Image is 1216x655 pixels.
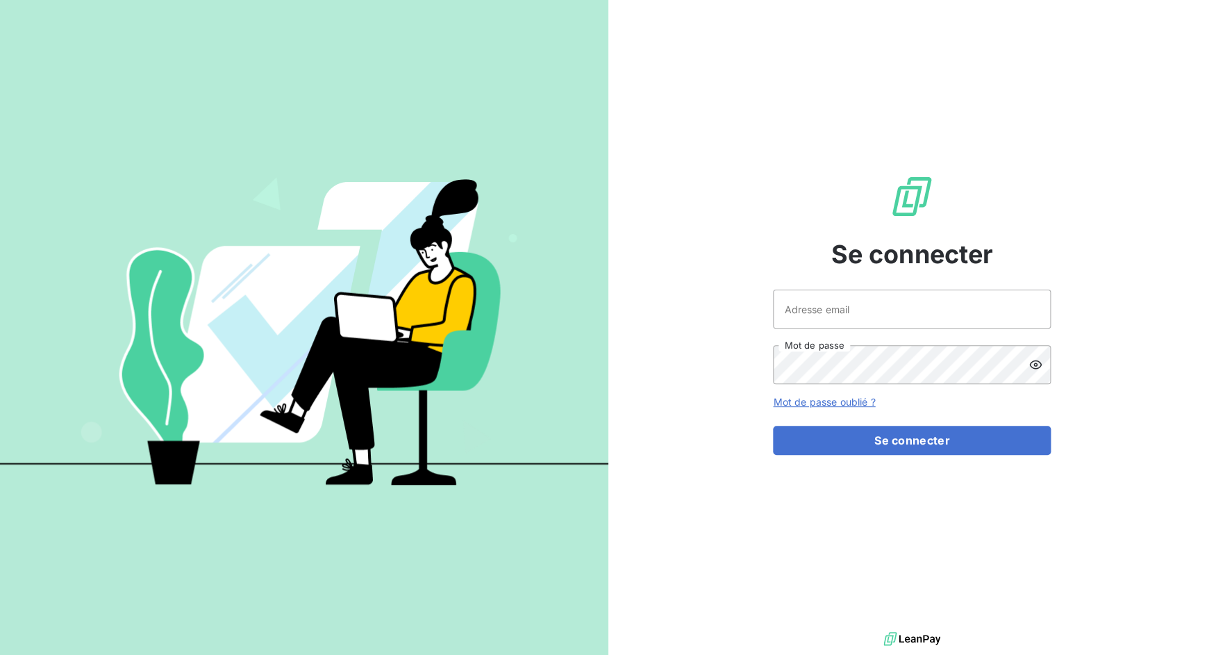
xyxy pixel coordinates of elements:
[773,396,875,408] a: Mot de passe oublié ?
[773,290,1051,329] input: placeholder
[890,174,934,219] img: Logo LeanPay
[883,629,940,649] img: logo
[831,235,993,273] span: Se connecter
[773,426,1051,455] button: Se connecter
